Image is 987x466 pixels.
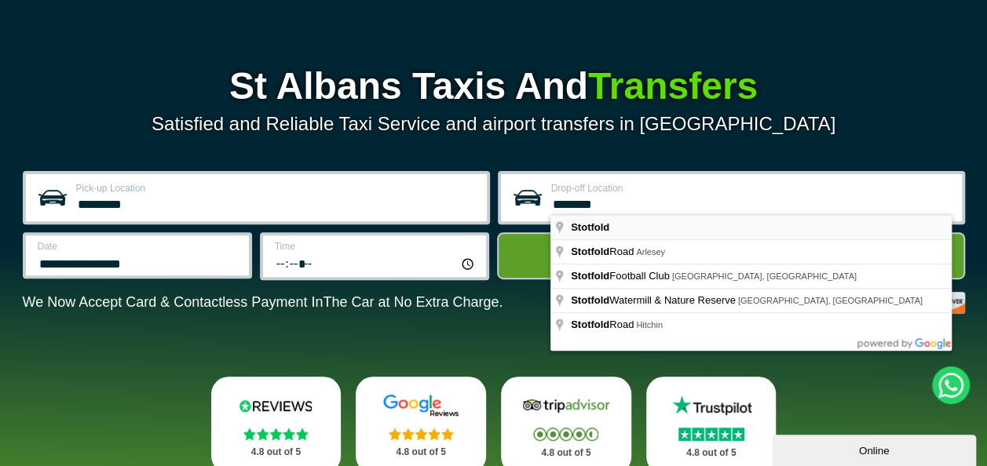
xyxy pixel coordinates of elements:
[571,270,609,282] span: Stotfold
[519,394,613,417] img: Tripadvisor
[374,394,468,417] img: Google
[533,428,598,441] img: Stars
[664,394,759,417] img: Trustpilot
[772,431,979,466] iframe: chat widget
[389,428,454,440] img: Stars
[672,271,857,281] span: [GEOGRAPHIC_DATA], [GEOGRAPHIC_DATA]
[738,296,923,305] span: [GEOGRAPHIC_DATA], [GEOGRAPHIC_DATA]
[571,246,636,257] span: Road
[571,270,672,282] span: Football Club
[571,246,609,257] span: Stotfold
[663,443,759,463] p: 4.8 out of 5
[571,319,609,330] span: Stotfold
[275,242,477,251] label: Time
[636,247,665,257] span: Arlesey
[23,67,965,105] h1: St Albans Taxis And
[228,442,324,462] p: 4.8 out of 5
[571,319,636,330] span: Road
[678,428,744,441] img: Stars
[23,294,503,311] p: We Now Accept Card & Contactless Payment In
[373,442,469,462] p: 4.8 out of 5
[636,320,663,329] span: Hitchin
[571,294,738,306] span: Watermill & Nature Reserve
[588,65,758,107] span: Transfers
[571,294,609,306] span: Stotfold
[323,294,503,310] span: The Car at No Extra Charge.
[497,232,965,279] button: Get Quote
[551,184,952,193] label: Drop-off Location
[518,443,614,463] p: 4.8 out of 5
[23,113,965,135] p: Satisfied and Reliable Taxi Service and airport transfers in [GEOGRAPHIC_DATA]
[76,184,477,193] label: Pick-up Location
[571,221,609,233] span: Stotfold
[38,242,239,251] label: Date
[243,428,309,440] img: Stars
[228,394,323,417] img: Reviews.io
